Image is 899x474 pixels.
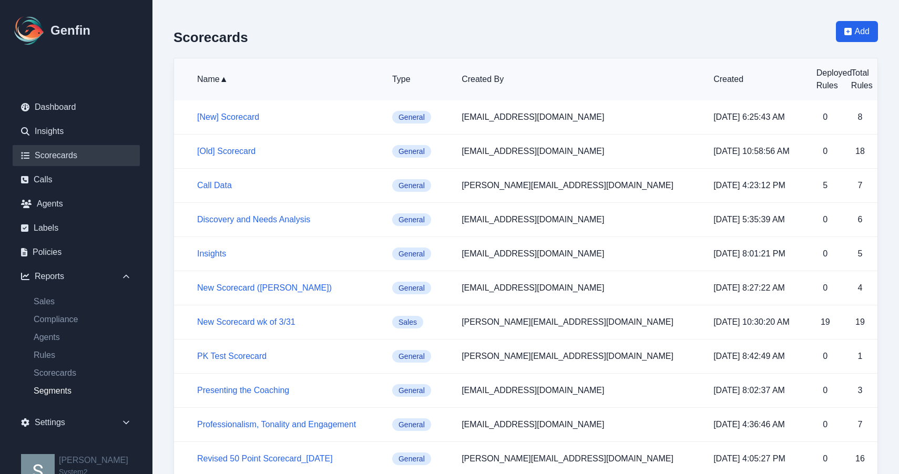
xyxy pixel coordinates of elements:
a: Insights [13,121,140,142]
p: 8 [851,111,869,123]
th: Name ▲ [174,58,384,100]
a: Agents [13,193,140,214]
p: 7 [851,418,869,431]
p: 3 [851,384,869,397]
p: 18 [851,145,869,158]
a: [Old] Scorecard [197,147,256,156]
a: Call Data [197,181,232,190]
a: [New] Scorecard [197,112,259,121]
p: 6 [851,213,869,226]
p: 0 [816,452,834,465]
a: Labels [13,218,140,239]
p: [EMAIL_ADDRESS][DOMAIN_NAME] [462,282,697,294]
th: Deployed Rules [808,58,843,100]
a: Compliance [25,313,140,326]
p: 0 [816,282,834,294]
span: General [392,350,431,363]
th: Total Rules [843,58,877,100]
span: General [392,179,431,192]
a: Discovery and Needs Analysis [197,215,310,224]
p: [DATE] 8:02:37 AM [713,384,800,397]
p: [EMAIL_ADDRESS][DOMAIN_NAME] [462,248,697,260]
p: 5 [816,179,834,192]
p: 19 [816,316,834,328]
p: [DATE] 8:01:21 PM [713,248,800,260]
p: 0 [816,384,834,397]
p: 16 [851,452,869,465]
p: 0 [816,418,834,431]
div: Reports [13,266,140,287]
a: Insights [197,249,226,258]
p: [DATE] 6:25:43 AM [713,111,800,123]
p: [EMAIL_ADDRESS][DOMAIN_NAME] [462,213,697,226]
p: [EMAIL_ADDRESS][DOMAIN_NAME] [462,145,697,158]
p: [DATE] 4:36:46 AM [713,418,800,431]
a: Scorecards [13,145,140,166]
p: [PERSON_NAME][EMAIL_ADDRESS][DOMAIN_NAME] [462,316,697,328]
p: [DATE] 4:05:27 PM [713,452,800,465]
p: 5 [851,248,869,260]
p: [DATE] 4:23:12 PM [713,179,800,192]
a: Rules [25,349,140,362]
p: [DATE] 10:58:56 AM [713,145,800,158]
span: General [392,418,431,431]
p: [DATE] 8:27:22 AM [713,282,800,294]
th: Created By [453,58,705,100]
th: Created [705,58,808,100]
p: 0 [816,145,834,158]
span: General [392,248,431,260]
p: [PERSON_NAME][EMAIL_ADDRESS][DOMAIN_NAME] [462,179,697,192]
p: [EMAIL_ADDRESS][DOMAIN_NAME] [462,111,697,123]
p: [EMAIL_ADDRESS][DOMAIN_NAME] [462,384,697,397]
p: 0 [816,213,834,226]
a: PK Test Scorecard [197,352,267,360]
th: Type [384,58,453,100]
p: 4 [851,282,869,294]
p: 7 [851,179,869,192]
span: General [392,452,431,465]
a: Scorecards [25,367,140,379]
p: 0 [816,111,834,123]
p: 1 [851,350,869,363]
p: 19 [851,316,869,328]
span: General [392,213,431,226]
span: General [392,384,431,397]
a: Agents [25,331,140,344]
a: Sales [25,295,140,308]
h1: Genfin [50,22,90,39]
span: Sales [392,316,423,328]
a: Professionalism, Tonality and Engagement [197,420,356,429]
h2: [PERSON_NAME] [59,454,128,467]
a: Dashboard [13,97,140,118]
p: [EMAIL_ADDRESS][DOMAIN_NAME] [462,418,697,431]
a: New Scorecard ([PERSON_NAME]) [197,283,332,292]
span: General [392,282,431,294]
a: Segments [25,385,140,397]
h2: Scorecards [173,29,248,45]
a: Policies [13,242,140,263]
p: [DATE] 8:42:49 AM [713,350,800,363]
a: Presenting the Coaching [197,386,289,395]
img: Logo [13,14,46,47]
span: Add [855,25,870,38]
p: 0 [816,248,834,260]
p: 0 [816,350,834,363]
p: [DATE] 5:35:39 AM [713,213,800,226]
p: [DATE] 10:30:20 AM [713,316,800,328]
a: New Scorecard wk of 3/31 [197,317,295,326]
a: Add [836,21,878,58]
span: General [392,145,431,158]
p: [PERSON_NAME][EMAIL_ADDRESS][DOMAIN_NAME] [462,452,697,465]
span: General [392,111,431,123]
p: [PERSON_NAME][EMAIL_ADDRESS][DOMAIN_NAME] [462,350,697,363]
a: Revised 50 Point Scorecard_[DATE] [197,454,333,463]
div: Settings [13,412,140,433]
a: Calls [13,169,140,190]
